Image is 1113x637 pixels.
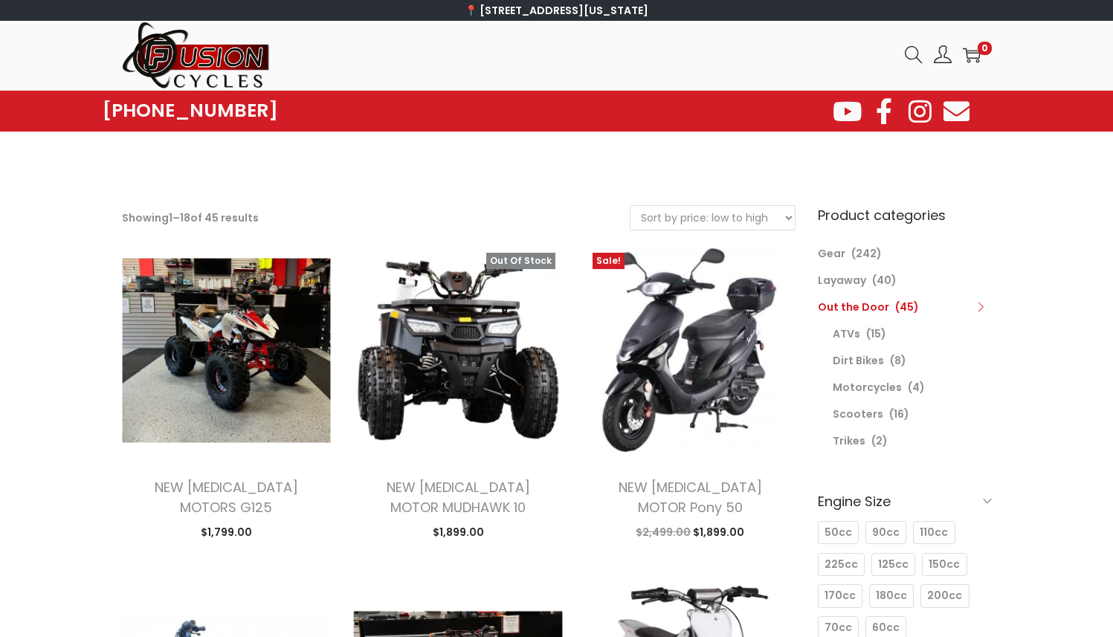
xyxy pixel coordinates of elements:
a: Scooters [833,407,883,421]
a: Trikes [833,433,865,448]
p: Showing – of 45 results [122,207,259,228]
span: 90cc [872,525,900,540]
span: $ [636,525,642,540]
a: [PHONE_NUMBER] [103,100,278,121]
a: Layaway [818,273,866,288]
h6: Engine Size [818,484,992,519]
img: Woostify retina logo [122,21,271,90]
a: NEW [MEDICAL_DATA] MOTORS G125 [155,478,298,517]
span: 2,499.00 [636,525,691,540]
span: 150cc [929,557,960,572]
span: 70cc [825,620,852,636]
span: (15) [866,326,886,341]
h6: Product categories [818,205,992,225]
span: $ [201,525,207,540]
span: 125cc [878,557,909,572]
span: (2) [871,433,888,448]
a: Dirt Bikes [833,353,884,368]
span: (4) [908,380,925,395]
span: 170cc [825,588,856,604]
a: Gear [818,246,845,261]
a: 0 [963,46,981,64]
span: $ [693,525,700,540]
a: 📍 [STREET_ADDRESS][US_STATE] [465,3,648,18]
span: (16) [889,407,909,421]
a: NEW [MEDICAL_DATA] MOTOR Pony 50 [619,478,762,517]
span: $ [433,525,439,540]
span: 180cc [876,588,907,604]
select: Shop order [630,206,795,230]
span: 50cc [825,525,852,540]
a: ATVs [833,326,860,341]
span: (45) [895,300,919,314]
img: Product image [122,245,332,455]
a: Out the Door [818,300,889,314]
span: (8) [890,353,906,368]
span: 18 [180,210,190,225]
span: 60cc [872,620,900,636]
span: (40) [872,273,897,288]
span: 110cc [920,525,948,540]
span: 1,799.00 [201,525,252,540]
a: NEW [MEDICAL_DATA] MOTOR MUDHAWK 10 [387,478,530,517]
span: 1,899.00 [433,525,484,540]
span: 225cc [825,557,858,572]
a: Motorcycles [833,380,902,395]
span: 1,899.00 [693,525,744,540]
span: (242) [851,246,882,261]
span: 200cc [927,588,962,604]
span: 1 [169,210,172,225]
